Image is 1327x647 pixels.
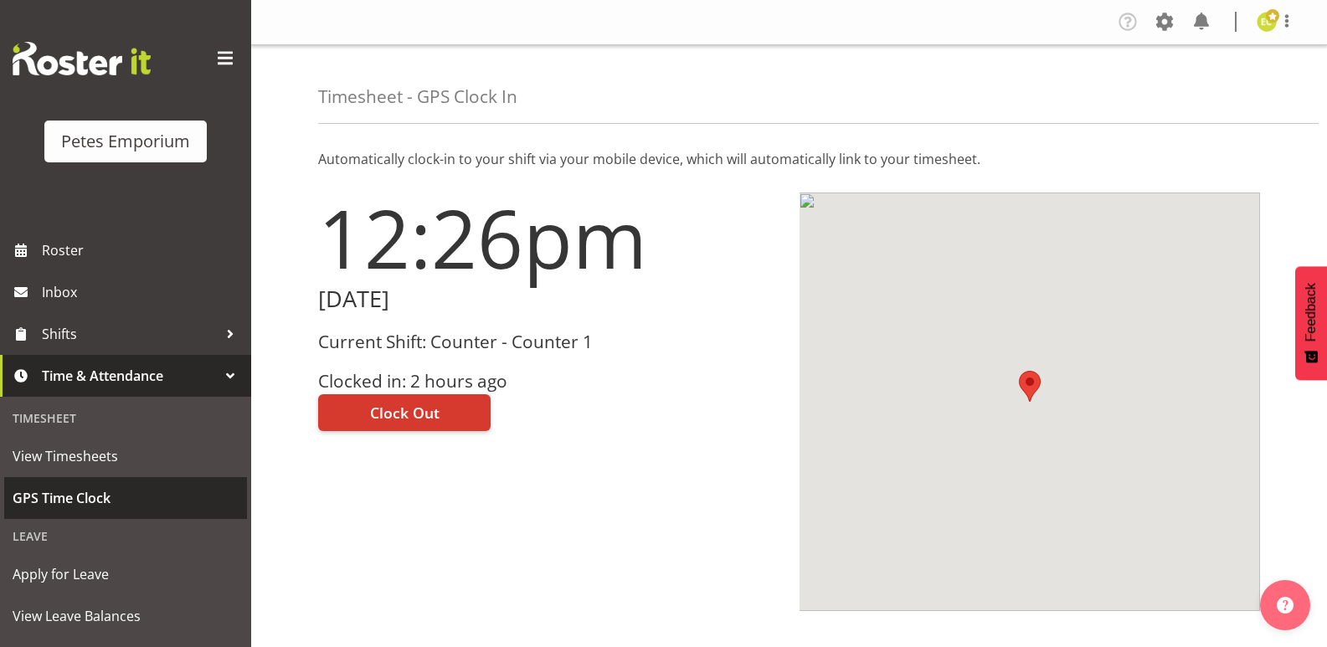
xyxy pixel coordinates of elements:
span: Shifts [42,321,218,347]
h2: [DATE] [318,286,779,312]
span: Inbox [42,280,243,305]
h1: 12:26pm [318,193,779,283]
h3: Clocked in: 2 hours ago [318,372,779,391]
a: GPS Time Clock [4,477,247,519]
span: View Leave Balances [13,603,239,629]
span: Roster [42,238,243,263]
a: View Timesheets [4,435,247,477]
div: Leave [4,519,247,553]
img: help-xxl-2.png [1277,597,1294,614]
button: Clock Out [318,394,491,431]
p: Automatically clock-in to your shift via your mobile device, which will automatically link to you... [318,149,1260,169]
img: emma-croft7499.jpg [1257,12,1277,32]
span: Clock Out [370,402,440,424]
img: Rosterit website logo [13,42,151,75]
span: Time & Attendance [42,363,218,388]
span: Apply for Leave [13,562,239,587]
div: Timesheet [4,401,247,435]
h3: Current Shift: Counter - Counter 1 [318,332,779,352]
button: Feedback - Show survey [1295,266,1327,380]
a: View Leave Balances [4,595,247,637]
a: Apply for Leave [4,553,247,595]
div: Petes Emporium [61,129,190,154]
span: View Timesheets [13,444,239,469]
span: GPS Time Clock [13,485,239,511]
h4: Timesheet - GPS Clock In [318,87,517,106]
span: Feedback [1304,283,1319,341]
